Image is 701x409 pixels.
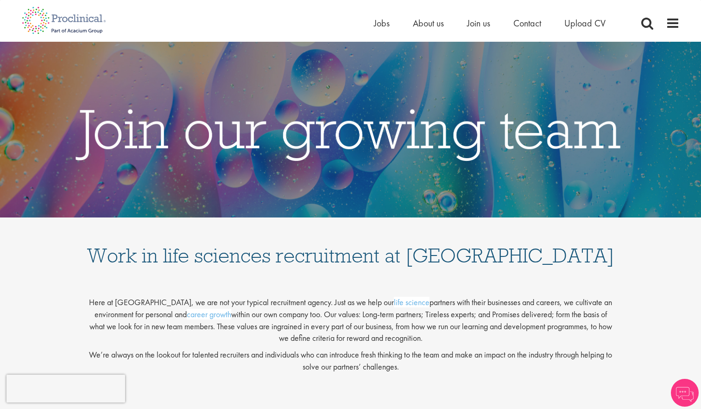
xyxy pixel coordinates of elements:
[87,349,615,372] p: We’re always on the lookout for talented recruiters and individuals who can introduce fresh think...
[413,17,444,29] a: About us
[513,17,541,29] a: Contact
[374,17,390,29] a: Jobs
[394,297,429,307] a: life science
[467,17,490,29] a: Join us
[671,379,699,407] img: Chatbot
[187,309,231,320] a: career growth
[87,289,615,344] p: Here at [GEOGRAPHIC_DATA], we are not your typical recruitment agency. Just as we help our partne...
[87,227,615,266] h1: Work in life sciences recruitment at [GEOGRAPHIC_DATA]
[6,375,125,403] iframe: reCAPTCHA
[564,17,606,29] a: Upload CV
